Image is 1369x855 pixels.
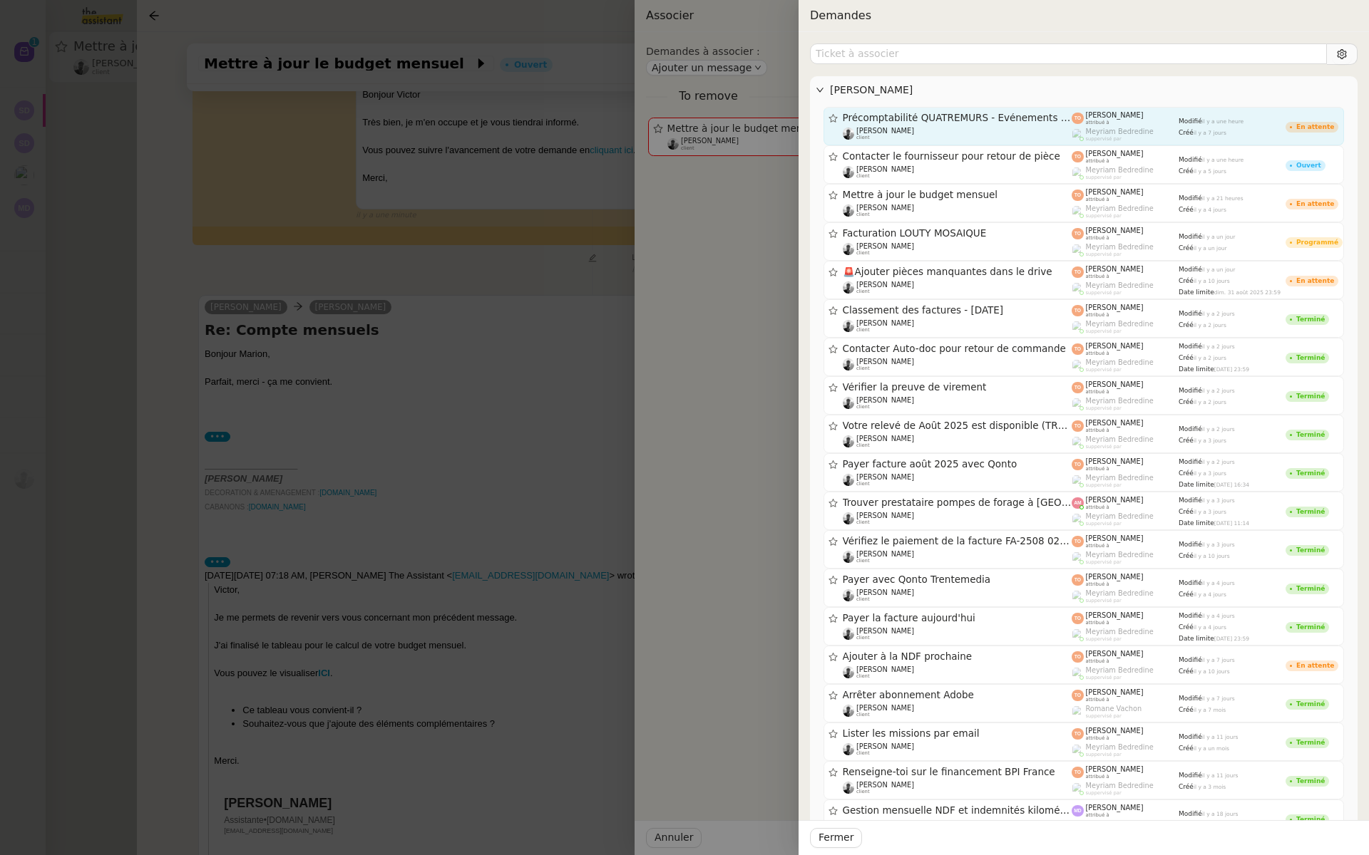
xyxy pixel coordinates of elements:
span: Créé [1179,508,1194,515]
img: ee3399b4-027e-46f8-8bb8-fca30cb6f74c [843,705,855,717]
span: il y a 2 jours [1194,322,1226,328]
app-user-detailed-label: client [843,704,1072,718]
span: Meyriam Bedredine [1086,628,1154,636]
img: users%2FaellJyylmXSg4jqeVbanehhyYJm1%2Favatar%2Fprofile-pic%20(4).png [1072,590,1084,602]
span: attribué à [1086,351,1109,356]
span: [PERSON_NAME] [1086,111,1144,119]
img: svg [1072,536,1084,548]
span: [PERSON_NAME] [856,550,914,558]
span: Mettre à jour le budget mensuel [843,190,1072,200]
span: il y a un jour [1202,234,1236,240]
span: suppervisé par [1086,444,1122,450]
img: ee3399b4-027e-46f8-8bb8-fca30cb6f74c [843,551,855,563]
app-user-label: suppervisé par [1072,628,1179,642]
span: [PERSON_NAME] [856,627,914,635]
span: il y a une heure [1202,157,1244,163]
span: [PERSON_NAME] [856,589,914,596]
img: svg [1072,151,1084,163]
img: svg [1072,113,1084,125]
img: ee3399b4-027e-46f8-8bb8-fca30cb6f74c [843,474,855,486]
img: svg [1072,190,1084,202]
span: attribué à [1086,197,1109,202]
img: svg [1072,305,1084,317]
app-user-detailed-label: client [843,512,1072,526]
img: users%2FyQfMwtYgTqhRP2YHWHmG2s2LYaD3%2Favatar%2Fprofile-pic.png [1072,705,1084,717]
img: users%2FaellJyylmXSg4jqeVbanehhyYJm1%2Favatar%2Fprofile-pic%20(4).png [1072,398,1084,410]
span: suppervisé par [1086,328,1122,334]
img: svg [1072,651,1084,663]
span: [PERSON_NAME] [856,165,914,173]
app-user-label: suppervisé par [1072,166,1179,180]
app-user-label: attribué à [1072,419,1179,433]
app-user-label: attribué à [1072,573,1179,587]
app-user-label: suppervisé par [1072,705,1179,719]
img: users%2FaellJyylmXSg4jqeVbanehhyYJm1%2Favatar%2Fprofile-pic%20(4).png [1072,513,1084,525]
span: [DATE] 23:59 [1214,636,1249,642]
span: [PERSON_NAME] [1086,688,1144,696]
span: attribué à [1086,427,1109,433]
span: il y a 7 mois [1194,707,1226,713]
app-user-label: attribué à [1072,496,1179,510]
span: [PERSON_NAME] [856,704,914,712]
span: Modifié [1179,233,1202,240]
img: ee3399b4-027e-46f8-8bb8-fca30cb6f74c [843,666,855,678]
img: svg [1072,266,1084,279]
span: [PERSON_NAME] [1086,573,1144,581]
span: Date limite [1179,635,1214,642]
app-user-detailed-label: client [843,319,1072,333]
app-user-label: attribué à [1072,611,1179,626]
span: [PERSON_NAME] [856,396,914,404]
span: il y a 3 jours [1202,541,1235,548]
app-user-label: attribué à [1072,534,1179,549]
span: [DATE] 16:34 [1214,482,1249,488]
span: il y a 5 jours [1194,168,1226,175]
app-user-detailed-label: client [843,204,1072,218]
app-user-label: attribué à [1072,650,1179,664]
span: suppervisé par [1086,598,1122,603]
span: Créé [1179,206,1194,213]
span: Payer la facture aujourd'hui [843,613,1072,623]
span: client [856,519,870,525]
span: [PERSON_NAME] [1086,457,1144,465]
app-user-label: suppervisé par [1072,435,1179,450]
img: users%2FaellJyylmXSg4jqeVbanehhyYJm1%2Favatar%2Fprofile-pic%20(4).png [1072,205,1084,217]
span: suppervisé par [1086,521,1122,527]
span: Créé [1179,668,1194,675]
span: il y a 7 jours [1202,657,1235,663]
img: users%2FaellJyylmXSg4jqeVbanehhyYJm1%2Favatar%2Fprofile-pic%20(4).png [1072,244,1084,256]
span: Créé [1179,167,1194,175]
img: svg [1072,574,1084,586]
span: [PERSON_NAME] [1086,650,1144,658]
span: Ajouter à la NDF prochaine [843,652,1072,662]
span: [PERSON_NAME] [1086,342,1144,350]
span: [DATE] 11:14 [1214,520,1249,527]
span: Modifié [1179,656,1202,663]
img: svg [1072,343,1084,356]
span: attribué à [1086,235,1109,241]
span: Créé [1179,398,1194,405]
span: [PERSON_NAME] [856,512,914,519]
div: Terminé [1296,547,1325,554]
span: Meyriam Bedredine [1086,474,1154,482]
div: En attente [1296,124,1334,130]
img: ee3399b4-027e-46f8-8bb8-fca30cb6f74c [843,204,855,217]
span: il y a 21 heures [1202,195,1244,202]
span: il y a 2 jours [1202,426,1235,432]
span: Meyriam Bedredine [1086,204,1154,212]
span: il y a 4 jours [1202,613,1235,619]
span: il y a 3 jours [1194,437,1226,444]
span: Modifié [1179,266,1202,273]
span: Créé [1179,321,1194,328]
app-user-detailed-label: client [843,396,1072,410]
span: il y a un jour [1194,245,1227,252]
span: il y a 2 jours [1202,459,1235,465]
span: Meyriam Bedredine [1086,358,1154,366]
app-user-label: attribué à [1072,111,1179,125]
img: ee3399b4-027e-46f8-8bb8-fca30cb6f74c [843,243,855,255]
div: Terminé [1296,586,1325,592]
span: Ajouter pièces manquantes dans le drive [843,267,1072,277]
div: Terminé [1296,432,1325,438]
span: attribué à [1086,697,1109,703]
span: Modifié [1179,425,1202,432]
span: il y a une heure [1202,118,1244,125]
